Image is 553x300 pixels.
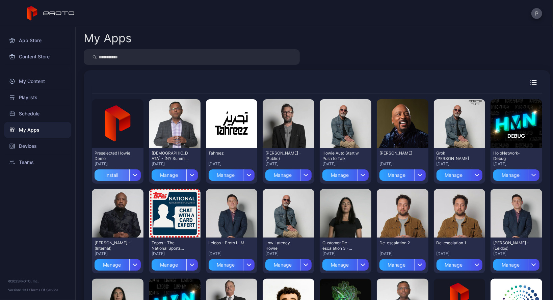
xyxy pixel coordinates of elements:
div: Howie Auto Start w Push to Talk [322,151,360,161]
div: Install [95,169,129,181]
div: Manage [265,169,300,181]
button: Manage [152,167,198,181]
div: Leidos - Proto LLM [209,240,246,246]
span: Version 1.13.1 • [8,288,30,292]
div: My Apps [84,32,132,44]
div: [DATE] [265,161,312,167]
div: Daymond John Selfie [379,151,417,156]
a: Schedule [4,106,71,122]
div: [DATE] [379,251,426,256]
div: Manage [322,259,357,271]
div: Manage [209,169,243,181]
div: Customer De-escalation 3 - (Amazon Last Mile) [322,240,360,251]
div: Manage [379,259,414,271]
button: Manage [437,167,483,181]
a: My Apps [4,122,71,138]
div: [DATE] [95,251,141,256]
div: Manage [209,259,243,271]
button: Manage [322,256,369,271]
button: Manage [322,167,369,181]
button: Manage [493,167,539,181]
div: Grok Howie Mandel [437,151,474,161]
div: [DATE] [209,251,255,256]
div: Topps - The National Sports Card Convention [152,240,189,251]
div: Manage [437,259,471,271]
div: Manage [152,169,186,181]
div: Low Latency Howie [265,240,302,251]
div: Tahreez [209,151,246,156]
button: Manage [265,167,312,181]
div: De-escalation 2 [379,240,417,246]
div: De-escalation 1 [437,240,474,246]
div: Manage [493,169,528,181]
div: [DATE] [379,161,426,167]
a: My Content [4,73,71,89]
a: Teams [4,154,71,170]
button: Manage [493,256,539,271]
button: Manage [95,256,141,271]
div: [DATE] [152,161,198,167]
div: [DATE] [322,161,369,167]
div: Manage [379,169,414,181]
button: Manage [265,256,312,271]
div: [DATE] [437,251,483,256]
button: P [531,8,542,19]
div: [DATE] [265,251,312,256]
div: Manage [152,259,186,271]
button: Manage [379,256,426,271]
div: [DATE] [493,161,539,167]
a: App Store [4,32,71,49]
div: [DATE] [209,161,255,167]
a: Terms Of Service [30,288,58,292]
a: Devices [4,138,71,154]
a: Playlists [4,89,71,106]
div: Manage [493,259,528,271]
div: Daymond John - (Internal) [95,240,132,251]
div: Eric M - (Leidos) [493,240,530,251]
div: Manage [437,169,471,181]
button: Manage [152,256,198,271]
div: HoloNetwork-Debug [493,151,530,161]
button: Manage [437,256,483,271]
div: Swami - (NY Summit Push to Talk) [152,151,189,161]
button: Manage [209,167,255,181]
div: [DATE] [95,161,141,167]
a: Content Store [4,49,71,65]
div: [DATE] [152,251,198,256]
div: Manage [95,259,129,271]
div: [DATE] [437,161,483,167]
button: Install [95,167,141,181]
div: [DATE] [322,251,369,256]
div: [DATE] [493,251,539,256]
button: Manage [209,256,255,271]
button: Manage [379,167,426,181]
div: David N Persona - (Public) [265,151,302,161]
div: Preselected Howie Demo [95,151,132,161]
div: Manage [265,259,300,271]
div: Manage [322,169,357,181]
div: © 2025 PROTO, Inc. [8,278,67,284]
